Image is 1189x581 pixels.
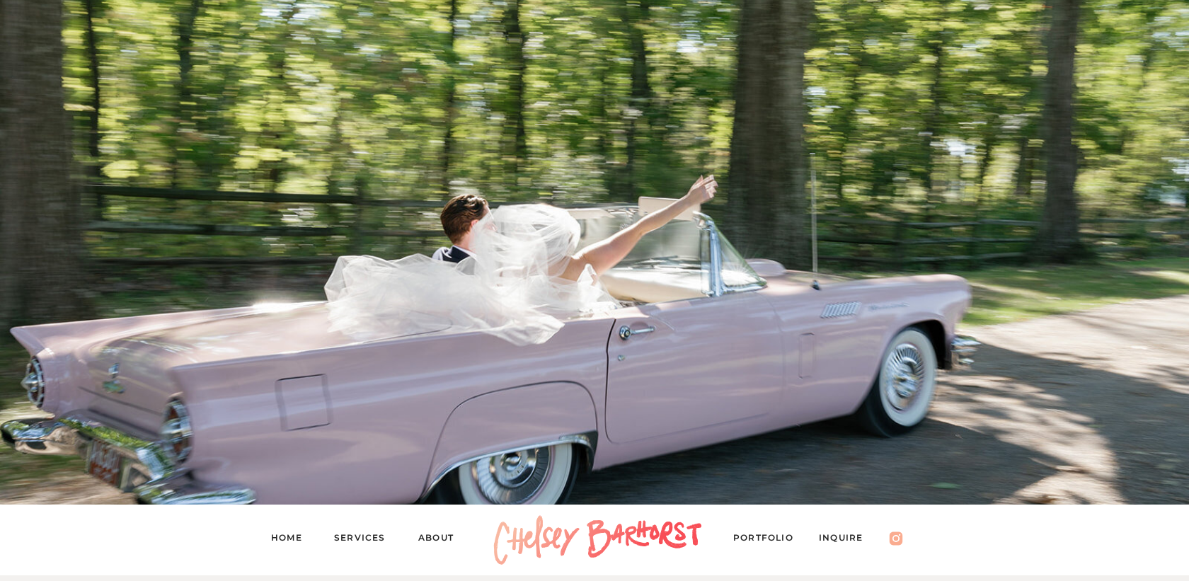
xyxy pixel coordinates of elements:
a: PORTFOLIO [733,530,807,550]
a: Home [271,530,314,550]
a: Inquire [819,530,877,550]
a: Services [334,530,398,550]
a: About [418,530,467,550]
